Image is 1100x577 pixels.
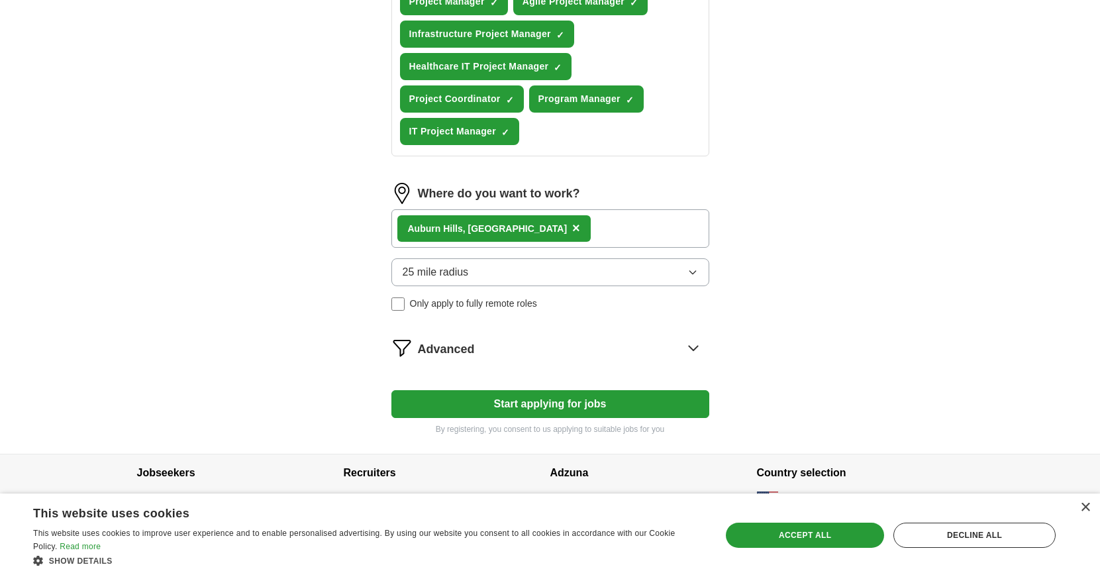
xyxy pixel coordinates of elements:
[501,127,509,138] span: ✓
[391,423,709,435] p: By registering, you consent to us applying to suitable jobs for you
[33,529,675,551] span: This website uses cookies to improve user experience and to enable personalised advertising. By u...
[572,221,580,235] span: ×
[529,85,644,113] button: Program Manager✓
[556,30,564,40] span: ✓
[893,523,1056,548] div: Decline all
[33,501,668,521] div: This website uses cookies
[391,337,413,358] img: filter
[408,223,450,234] strong: Auburn H
[1080,503,1090,513] div: Close
[409,92,501,106] span: Project Coordinator
[408,222,568,236] div: ills, [GEOGRAPHIC_DATA]
[409,27,551,41] span: Infrastructure Project Manager
[33,554,701,567] div: Show details
[726,523,884,548] div: Accept all
[400,118,520,145] button: IT Project Manager✓
[400,53,572,80] button: Healthcare IT Project Manager✓
[410,297,537,311] span: Only apply to fully remote roles
[757,492,778,507] img: US flag
[418,185,580,203] label: Where do you want to work?
[554,62,562,73] span: ✓
[60,542,101,551] a: Read more, opens a new window
[757,454,964,492] h4: Country selection
[391,390,709,418] button: Start applying for jobs
[403,264,469,280] span: 25 mile radius
[400,21,574,48] button: Infrastructure Project Manager✓
[418,341,475,358] span: Advanced
[391,258,709,286] button: 25 mile radius
[550,493,575,503] a: About
[391,183,413,204] img: location.png
[506,95,514,105] span: ✓
[538,92,621,106] span: Program Manager
[572,219,580,238] button: ×
[344,493,385,503] a: Post a job
[783,493,880,507] span: [GEOGRAPHIC_DATA]
[409,125,497,138] span: IT Project Manager
[885,493,915,507] button: change
[626,95,634,105] span: ✓
[137,493,187,503] a: Browse jobs
[400,85,524,113] button: Project Coordinator✓
[49,556,113,566] span: Show details
[391,297,405,311] input: Only apply to fully remote roles
[409,60,549,74] span: Healthcare IT Project Manager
